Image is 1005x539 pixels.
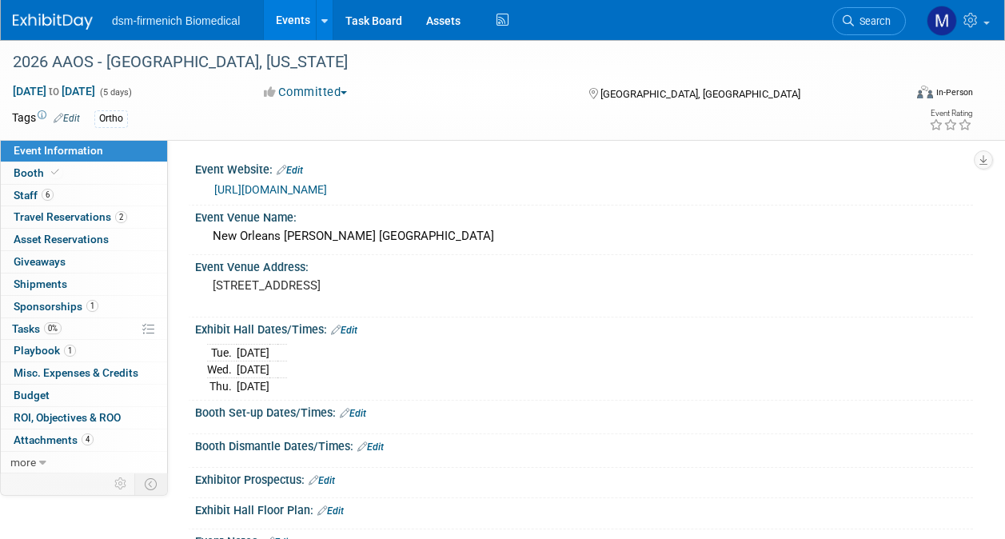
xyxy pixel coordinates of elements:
a: Edit [331,325,357,336]
a: Travel Reservations2 [1,206,167,228]
div: Event Website: [195,158,973,178]
div: Event Venue Name: [195,206,973,226]
a: Edit [54,113,80,124]
a: Search [832,7,906,35]
td: [DATE] [237,378,269,395]
span: 1 [64,345,76,357]
div: Booth Set-up Dates/Times: [195,401,973,421]
td: Personalize Event Tab Strip [107,473,135,494]
span: Misc. Expenses & Credits [14,366,138,379]
span: 2 [115,211,127,223]
a: Asset Reservations [1,229,167,250]
span: Search [854,15,891,27]
i: Booth reservation complete [51,168,59,177]
div: Exhibit Hall Floor Plan: [195,498,973,519]
a: Booth [1,162,167,184]
img: Format-Inperson.png [917,86,933,98]
span: [GEOGRAPHIC_DATA], [GEOGRAPHIC_DATA] [600,88,800,100]
span: 1 [86,300,98,312]
span: to [46,85,62,98]
a: Playbook1 [1,340,167,361]
div: Exhibit Hall Dates/Times: [195,317,973,338]
div: New Orleans [PERSON_NAME] [GEOGRAPHIC_DATA] [207,224,961,249]
a: Sponsorships1 [1,296,167,317]
span: Asset Reservations [14,233,109,246]
span: Tasks [12,322,62,335]
a: Edit [357,441,384,453]
span: 4 [82,433,94,445]
div: Ortho [94,110,128,127]
span: dsm-firmenich Biomedical [112,14,240,27]
span: Attachments [14,433,94,446]
a: ROI, Objectives & ROO [1,407,167,429]
a: Edit [309,475,335,486]
img: ExhibitDay [13,14,93,30]
div: 2026 AAOS - [GEOGRAPHIC_DATA], [US_STATE] [7,48,891,77]
span: Travel Reservations [14,210,127,223]
td: Toggle Event Tabs [135,473,168,494]
span: Event Information [14,144,103,157]
span: Giveaways [14,255,66,268]
a: Tasks0% [1,318,167,340]
span: (5 days) [98,87,132,98]
a: Edit [317,505,344,517]
div: Event Rating [929,110,972,118]
td: Thu. [207,378,237,395]
span: Staff [14,189,54,202]
span: Budget [14,389,50,401]
div: Exhibitor Prospectus: [195,468,973,489]
span: Shipments [14,277,67,290]
td: Tags [12,110,80,128]
a: Shipments [1,273,167,295]
a: Edit [340,408,366,419]
td: Tue. [207,345,237,361]
a: Event Information [1,140,167,162]
span: 6 [42,189,54,201]
span: more [10,456,36,469]
div: Event Format [833,83,973,107]
td: [DATE] [237,361,269,378]
td: Wed. [207,361,237,378]
a: Misc. Expenses & Credits [1,362,167,384]
div: Event Venue Address: [195,255,973,275]
a: [URL][DOMAIN_NAME] [214,183,327,196]
button: Committed [258,84,353,101]
span: 0% [44,322,62,334]
div: In-Person [935,86,973,98]
a: Budget [1,385,167,406]
img: Melanie Davison [927,6,957,36]
a: Edit [277,165,303,176]
span: [DATE] [DATE] [12,84,96,98]
a: more [1,452,167,473]
a: Giveaways [1,251,167,273]
td: [DATE] [237,345,269,361]
span: Booth [14,166,62,179]
span: Sponsorships [14,300,98,313]
div: Booth Dismantle Dates/Times: [195,434,973,455]
span: ROI, Objectives & ROO [14,411,121,424]
pre: [STREET_ADDRESS] [213,278,501,293]
span: Playbook [14,344,76,357]
a: Attachments4 [1,429,167,451]
a: Staff6 [1,185,167,206]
